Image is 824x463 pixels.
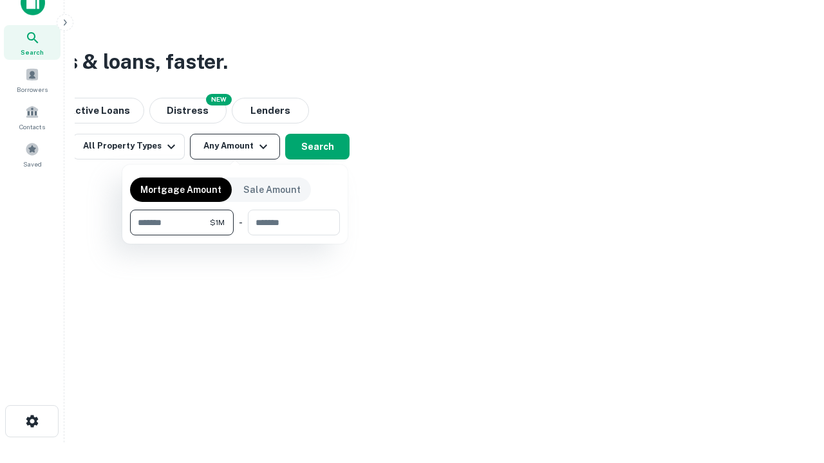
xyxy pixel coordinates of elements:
[210,217,225,228] span: $1M
[243,183,301,197] p: Sale Amount
[140,183,221,197] p: Mortgage Amount
[760,360,824,422] iframe: Chat Widget
[239,210,243,235] div: -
